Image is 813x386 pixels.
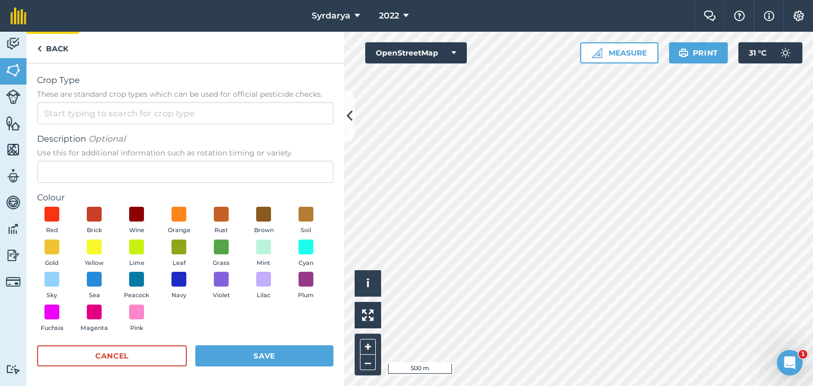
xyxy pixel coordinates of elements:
[775,42,796,63] img: svg+xml;base64,PD94bWwgdmVyc2lvbj0iMS4wIiBlbmNvZGluZz0idXRmLTgiPz4KPCEtLSBHZW5lcmF0b3I6IEFkb2JlIE...
[129,259,144,268] span: Lime
[26,32,79,63] a: Back
[298,291,314,300] span: Plum
[37,305,67,333] button: Fuchsia
[213,291,230,300] span: Violet
[299,259,313,268] span: Cyan
[764,10,774,22] img: svg+xml;base64,PHN2ZyB4bWxucz0iaHR0cDovL3d3dy53My5vcmcvMjAwMC9zdmciIHdpZHRoPSIxNyIgaGVpZ2h0PSIxNy...
[37,74,333,87] span: Crop Type
[37,42,42,55] img: svg+xml;base64,PHN2ZyB4bWxucz0iaHR0cDovL3d3dy53My5vcmcvMjAwMC9zdmciIHdpZHRoPSI5IiBoZWlnaHQ9IjI0Ii...
[206,207,236,235] button: Rust
[6,89,21,104] img: svg+xml;base64,PD94bWwgdmVyc2lvbj0iMS4wIiBlbmNvZGluZz0idXRmLTgiPz4KPCEtLSBHZW5lcmF0b3I6IEFkb2JlIE...
[171,291,186,300] span: Navy
[37,148,333,158] span: Use this for additional information such as rotation timing or variety
[88,134,125,144] em: Optional
[738,42,802,63] button: 31 °C
[124,291,149,300] span: Peacock
[45,259,59,268] span: Gold
[195,345,333,366] button: Save
[703,11,716,21] img: Two speech bubbles overlapping with the left bubble in the forefront
[799,350,807,359] span: 1
[669,42,728,63] button: Print
[164,272,194,300] button: Navy
[366,277,369,290] span: i
[46,226,58,235] span: Red
[164,207,194,235] button: Orange
[301,226,311,235] span: Soil
[6,168,21,184] img: svg+xml;base64,PD94bWwgdmVyc2lvbj0iMS4wIiBlbmNvZGluZz0idXRmLTgiPz4KPCEtLSBHZW5lcmF0b3I6IEFkb2JlIE...
[79,305,109,333] button: Magenta
[37,191,333,204] label: Colour
[79,240,109,268] button: Yellow
[122,207,151,235] button: Wine
[11,7,26,24] img: fieldmargin Logo
[130,324,143,333] span: Pink
[360,355,376,370] button: –
[79,272,109,300] button: Sea
[37,272,67,300] button: Sky
[6,364,21,374] img: svg+xml;base64,PD94bWwgdmVyc2lvbj0iMS4wIiBlbmNvZGluZz0idXRmLTgiPz4KPCEtLSBHZW5lcmF0b3I6IEFkb2JlIE...
[6,195,21,210] img: svg+xml;base64,PD94bWwgdmVyc2lvbj0iMS4wIiBlbmNvZGluZz0idXRmLTgiPz4KPCEtLSBHZW5lcmF0b3I6IEFkb2JlIE...
[37,345,187,366] button: Cancel
[37,207,67,235] button: Red
[206,240,236,268] button: Grass
[249,207,278,235] button: Brown
[47,291,57,300] span: Sky
[257,259,270,268] span: Mint
[37,89,333,99] span: These are standard crop types which can be used for official pesticide checks.
[679,47,689,59] img: svg+xml;base64,PHN2ZyB4bWxucz0iaHR0cDovL3d3dy53My5vcmcvMjAwMC9zdmciIHdpZHRoPSIxOSIgaGVpZ2h0PSIyNC...
[257,291,270,300] span: Lilac
[365,42,467,63] button: OpenStreetMap
[355,270,381,297] button: i
[379,10,399,22] span: 2022
[291,272,321,300] button: Plum
[164,240,194,268] button: Leaf
[122,272,151,300] button: Peacock
[749,42,766,63] span: 31 ° C
[80,324,108,333] span: Magenta
[6,221,21,237] img: svg+xml;base64,PD94bWwgdmVyc2lvbj0iMS4wIiBlbmNvZGluZz0idXRmLTgiPz4KPCEtLSBHZW5lcmF0b3I6IEFkb2JlIE...
[87,226,102,235] span: Brick
[6,142,21,158] img: svg+xml;base64,PHN2ZyB4bWxucz0iaHR0cDovL3d3dy53My5vcmcvMjAwMC9zdmciIHdpZHRoPSI1NiIgaGVpZ2h0PSI2MC...
[312,10,350,22] span: Syrdarya
[6,36,21,52] img: svg+xml;base64,PD94bWwgdmVyc2lvbj0iMS4wIiBlbmNvZGluZz0idXRmLTgiPz4KPCEtLSBHZW5lcmF0b3I6IEFkb2JlIE...
[122,240,151,268] button: Lime
[214,226,228,235] span: Rust
[254,226,274,235] span: Brown
[168,226,191,235] span: Orange
[6,247,21,263] img: svg+xml;base64,PD94bWwgdmVyc2lvbj0iMS4wIiBlbmNvZGluZz0idXRmLTgiPz4KPCEtLSBHZW5lcmF0b3I6IEFkb2JlIE...
[249,240,278,268] button: Mint
[733,11,746,21] img: A question mark icon
[206,272,236,300] button: Violet
[592,48,602,58] img: Ruler icon
[777,350,802,375] iframe: Intercom live chat
[37,133,333,145] span: Description
[213,259,230,268] span: Grass
[85,259,104,268] span: Yellow
[89,291,100,300] span: Sea
[37,240,67,268] button: Gold
[580,42,658,63] button: Measure
[122,305,151,333] button: Pink
[6,62,21,78] img: svg+xml;base64,PHN2ZyB4bWxucz0iaHR0cDovL3d3dy53My5vcmcvMjAwMC9zdmciIHdpZHRoPSI1NiIgaGVpZ2h0PSI2MC...
[360,339,376,355] button: +
[173,259,186,268] span: Leaf
[792,11,805,21] img: A cog icon
[37,102,333,124] input: Start typing to search for crop type
[41,324,64,333] span: Fuchsia
[6,274,21,289] img: svg+xml;base64,PD94bWwgdmVyc2lvbj0iMS4wIiBlbmNvZGluZz0idXRmLTgiPz4KPCEtLSBHZW5lcmF0b3I6IEFkb2JlIE...
[79,207,109,235] button: Brick
[362,309,374,321] img: Four arrows, one pointing top left, one top right, one bottom right and the last bottom left
[6,115,21,131] img: svg+xml;base64,PHN2ZyB4bWxucz0iaHR0cDovL3d3dy53My5vcmcvMjAwMC9zdmciIHdpZHRoPSI1NiIgaGVpZ2h0PSI2MC...
[249,272,278,300] button: Lilac
[129,226,144,235] span: Wine
[291,207,321,235] button: Soil
[291,240,321,268] button: Cyan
